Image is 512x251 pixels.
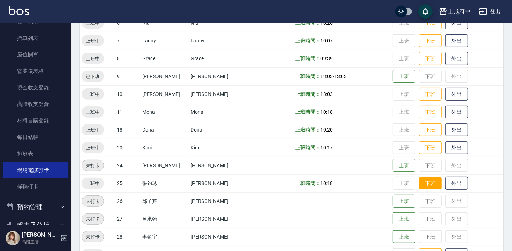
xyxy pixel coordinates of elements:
[296,145,321,150] b: 上班時間：
[140,174,189,192] td: 張鈞琇
[189,228,245,246] td: [PERSON_NAME]
[189,121,245,139] td: Dona
[115,228,140,246] td: 28
[115,174,140,192] td: 25
[445,34,468,47] button: 外出
[419,16,442,30] button: 下班
[320,56,333,61] span: 09:39
[82,55,104,62] span: 上班中
[115,14,140,32] td: 6
[445,123,468,137] button: 外出
[189,85,245,103] td: [PERSON_NAME]
[3,30,68,46] a: 掛單列表
[82,198,104,205] span: 未打卡
[418,4,433,19] button: save
[296,109,321,115] b: 上班時間：
[115,67,140,85] td: 9
[82,144,104,152] span: 上班中
[82,108,104,116] span: 上班中
[189,14,245,32] td: Nia
[115,85,140,103] td: 10
[320,127,333,133] span: 10:20
[140,14,189,32] td: Nia
[115,139,140,157] td: 20
[296,73,321,79] b: 上班時間：
[140,85,189,103] td: [PERSON_NAME]
[393,195,415,208] button: 上班
[140,192,189,210] td: 邱子芹
[189,192,245,210] td: [PERSON_NAME]
[419,34,442,47] button: 下班
[296,180,321,186] b: 上班時間：
[189,32,245,50] td: Fanny
[82,233,104,241] span: 未打卡
[419,177,442,190] button: 下班
[22,231,58,239] h5: [PERSON_NAME]
[445,177,468,190] button: 外出
[140,32,189,50] td: Fanny
[82,162,104,169] span: 未打卡
[448,7,470,16] div: 上越府中
[334,73,347,79] span: 13:03
[82,91,104,98] span: 上班中
[320,145,333,150] span: 10:17
[476,5,503,18] button: 登出
[82,73,104,80] span: 已下班
[296,38,321,43] b: 上班時間：
[115,210,140,228] td: 27
[320,38,333,43] span: 10:07
[9,6,29,15] img: Logo
[445,88,468,101] button: 外出
[3,46,68,63] a: 座位開單
[320,109,333,115] span: 10:18
[296,56,321,61] b: 上班時間：
[189,157,245,174] td: [PERSON_NAME]
[445,141,468,154] button: 外出
[3,129,68,145] a: 每日結帳
[296,20,321,26] b: 上班時間：
[436,4,473,19] button: 上越府中
[140,228,189,246] td: 李鎮宇
[3,145,68,162] a: 排班表
[140,50,189,67] td: Grace
[320,20,333,26] span: 10:26
[320,91,333,97] span: 13:03
[3,63,68,80] a: 營業儀表板
[6,231,20,245] img: Person
[445,16,468,30] button: 外出
[3,112,68,129] a: 材料自購登錄
[140,139,189,157] td: Kimi
[189,174,245,192] td: [PERSON_NAME]
[419,52,442,65] button: 下班
[320,73,333,79] span: 13:03
[320,180,333,186] span: 10:18
[3,216,68,235] button: 報表及分析
[445,106,468,119] button: 外出
[140,121,189,139] td: Dona
[189,103,245,121] td: Mona
[445,52,468,65] button: 外出
[294,67,391,85] td: -
[189,67,245,85] td: [PERSON_NAME]
[82,37,104,45] span: 上班中
[296,127,321,133] b: 上班時間：
[3,80,68,96] a: 現金收支登錄
[82,19,104,27] span: 上班中
[419,106,442,119] button: 下班
[140,210,189,228] td: 呂承翰
[140,67,189,85] td: [PERSON_NAME]
[115,192,140,210] td: 26
[140,157,189,174] td: [PERSON_NAME]
[419,88,442,101] button: 下班
[419,123,442,137] button: 下班
[189,210,245,228] td: [PERSON_NAME]
[3,96,68,112] a: 高階收支登錄
[82,180,104,187] span: 上班中
[115,157,140,174] td: 24
[189,50,245,67] td: Grace
[3,198,68,216] button: 預約管理
[393,212,415,226] button: 上班
[115,103,140,121] td: 11
[393,230,415,244] button: 上班
[22,239,58,245] p: 高階主管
